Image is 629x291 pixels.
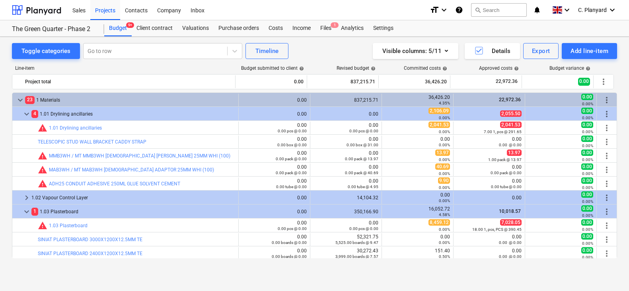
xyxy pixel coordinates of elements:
div: 0.00 [242,248,307,259]
a: Settings [368,20,398,36]
span: edit [243,167,250,173]
small: 0.00 pack @ 13.97 [345,157,378,161]
small: 7.00 1, pcs @ 291.65 [484,130,522,134]
button: Details [465,43,520,59]
div: 1.02 Vapour Control Layer [31,191,235,204]
div: Purchase orders [214,20,264,36]
div: 0.00 [385,192,450,203]
div: Details [474,46,510,56]
span: 8,459.12 [428,219,450,226]
span: 0.00 [581,136,593,142]
small: 0.00% [439,157,450,162]
small: 0.00% [582,199,593,204]
span: 7,028.05 [500,219,522,226]
span: More actions [602,109,611,119]
span: C. Planyard [578,7,607,13]
small: 1.00 pack @ 13.97 [488,157,522,162]
span: keyboard_arrow_down [22,109,31,119]
a: 1.03 Plasterboard [49,223,88,228]
small: 0.00 pcs @ 0.00 [349,226,378,231]
span: More actions [602,179,611,189]
button: Search [471,3,527,17]
div: Line-item [12,65,236,71]
i: Knowledge base [455,5,463,15]
small: 0.00 boards @ 0.00 [272,254,307,259]
div: Chat Widget [589,253,629,291]
button: Toggle categories [12,43,80,59]
small: 0.00 pcs @ 0.00 [278,129,307,133]
span: edit [243,139,250,145]
div: Approved costs [479,65,519,71]
small: 0.00% [582,157,593,162]
span: Committed costs exceed revised budget [38,123,47,133]
div: 0.00 [242,209,307,214]
span: 1 [31,208,38,215]
a: Files1 [315,20,336,36]
small: 0.00% [439,143,450,147]
span: help [441,66,447,71]
small: 0.00 @ 0.00 [499,143,522,147]
span: 22,972.36 [498,97,522,102]
span: 23 [25,96,35,104]
a: Costs [264,20,288,36]
span: 0.00 [581,122,593,128]
div: Export [532,46,550,56]
div: 0.00 [242,97,307,103]
span: Committed costs exceed revised budget [38,221,47,230]
small: 0.00% [582,144,593,148]
div: 837,215.71 [310,75,375,88]
span: More actions [602,235,611,244]
small: 0.00% [582,255,593,260]
div: 36,426.20 [385,94,450,106]
a: Valuations [177,20,214,36]
span: edit [243,153,250,159]
div: Add line-item [571,46,608,56]
a: Analytics [336,20,368,36]
span: 2,041.53 [500,122,522,128]
div: 0.00 [314,150,378,161]
span: help [512,66,519,71]
div: 0.00 [242,234,307,245]
small: 0.00 pack @ 0.00 [491,171,522,175]
i: keyboard_arrow_down [608,5,617,15]
span: 22,972.36 [495,78,518,85]
i: format_size [430,5,439,15]
a: Budget9+ [104,20,132,36]
span: More actions [602,193,611,203]
span: 0.00 [578,78,590,85]
div: Project total [25,75,232,88]
div: Committed costs [404,65,447,71]
div: Revised budget [337,65,376,71]
span: 0.00 [581,94,593,100]
i: keyboard_arrow_down [439,5,449,15]
i: notifications [533,5,541,15]
div: 1 Materials [25,94,235,106]
small: 0.00 pack @ 40.69 [345,171,378,175]
div: 16,052.72 [385,206,450,217]
small: 0.00 @ 0.00 [499,240,522,245]
span: 4 [31,110,38,118]
small: 0.00% [582,116,593,120]
small: 0.00 @ 0.00 [499,254,522,259]
span: 0.00 [581,205,593,212]
small: 0.00 box @ 31.00 [347,143,378,147]
span: 0.00 [581,233,593,240]
span: bar_chart [227,167,234,173]
span: keyboard_arrow_down [22,207,31,216]
span: 2,055.50 [500,110,522,117]
div: 0.00 [457,248,522,259]
span: bar_chart [227,222,234,229]
a: SINIAT PLASTERBOARD 3000X1200X12.5MM TE [38,237,142,242]
a: SINIAT PLASTERBOARD 2400X1200X12.5MM TE [38,251,142,256]
small: 0.00% [439,116,450,120]
span: 2,106.09 [428,108,450,114]
span: More actions [602,221,611,230]
span: More actions [602,95,611,105]
span: 0.00 [581,219,593,226]
small: 18.00 1, pcs, PCS @ 390.45 [472,227,522,232]
a: MMB3WH / MT MMB3WH [DEMOGRAPHIC_DATA] [PERSON_NAME] 25MM WHI (100) [49,153,230,159]
small: 0.00% [582,130,593,134]
span: bar_chart [227,236,234,243]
